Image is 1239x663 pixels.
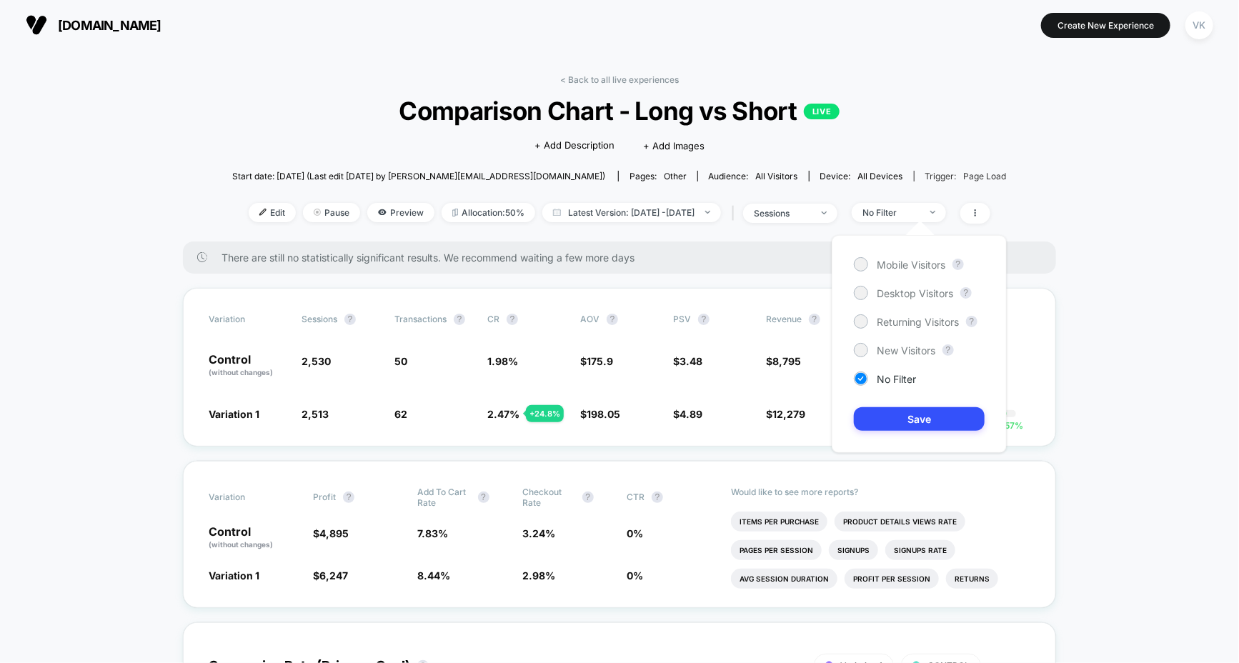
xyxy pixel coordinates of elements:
span: 3.48 [680,355,702,367]
span: Desktop Visitors [877,287,953,299]
span: Returning Visitors [877,316,959,328]
span: There are still no statistically significant results. We recommend waiting a few more days [222,251,1027,264]
span: AOV [580,314,599,324]
button: ? [960,287,972,299]
button: ? [698,314,710,325]
span: | [728,203,743,224]
span: 1.98 % [487,355,518,367]
span: CTR [627,492,645,502]
span: + Add Description [534,139,614,153]
li: Pages Per Session [731,540,822,560]
span: Allocation: 50% [442,203,535,222]
span: Add To Cart Rate [418,487,471,508]
span: 4,895 [319,527,349,539]
span: other [664,171,687,181]
li: Items Per Purchase [731,512,827,532]
span: 2.98 % [522,569,555,582]
span: Start date: [DATE] (Last edit [DATE] by [PERSON_NAME][EMAIL_ADDRESS][DOMAIN_NAME]) [232,171,605,181]
div: Trigger: [925,171,1007,181]
img: calendar [553,209,561,216]
li: Signups Rate [885,540,955,560]
button: ? [343,492,354,503]
span: [DOMAIN_NAME] [58,18,161,33]
span: (without changes) [209,368,273,377]
button: ? [507,314,518,325]
span: 50 [394,355,407,367]
span: Sessions [302,314,337,324]
span: (without changes) [209,540,273,549]
img: edit [259,209,267,216]
span: 12,279 [772,408,805,420]
span: CR [487,314,499,324]
span: + Add Images [643,140,705,151]
div: No Filter [862,207,920,218]
span: Profit [313,492,336,502]
span: $ [673,408,702,420]
p: Control [209,526,299,550]
button: ? [607,314,618,325]
span: All Visitors [756,171,798,181]
span: 175.9 [587,355,613,367]
span: Mobile Visitors [877,259,945,271]
span: Preview [367,203,434,222]
span: Variation [209,314,287,325]
button: ? [454,314,465,325]
span: $ [313,569,348,582]
button: Save [854,407,985,431]
button: ? [582,492,594,503]
span: 6,247 [319,569,348,582]
span: Transactions [394,314,447,324]
span: PSV [673,314,691,324]
button: ? [344,314,356,325]
img: end [822,211,827,214]
li: Profit Per Session [845,569,939,589]
span: 0 % [627,569,643,582]
span: 2.47 % [487,408,519,420]
span: Page Load [964,171,1007,181]
button: Create New Experience [1041,13,1170,38]
div: Audience: [709,171,798,181]
span: $ [580,355,613,367]
span: $ [673,355,702,367]
span: Pause [303,203,360,222]
button: VK [1181,11,1218,40]
div: Pages: [630,171,687,181]
span: 7.83 % [418,527,449,539]
span: 8.44 % [418,569,451,582]
div: VK [1185,11,1213,39]
div: + 24.8 % [526,405,564,422]
a: < Back to all live experiences [560,74,679,85]
li: Signups [829,540,878,560]
li: Returns [946,569,998,589]
p: LIVE [804,104,840,119]
button: [DOMAIN_NAME] [21,14,166,36]
span: $ [766,355,801,367]
span: 198.05 [587,408,620,420]
span: 62 [394,408,407,420]
span: $ [313,527,349,539]
span: No Filter [877,373,916,385]
button: ? [942,344,954,356]
img: Visually logo [26,14,47,36]
span: Variation 1 [209,408,259,420]
img: end [930,211,935,214]
span: Variation [209,487,287,508]
span: Checkout Rate [522,487,575,508]
li: Product Details Views Rate [835,512,965,532]
span: Edit [249,203,296,222]
button: ? [478,492,489,503]
span: 3.24 % [522,527,555,539]
span: Comparison Chart - Long vs Short [271,96,967,126]
button: ? [652,492,663,503]
button: ? [952,259,964,270]
p: Control [209,354,287,378]
span: all devices [858,171,903,181]
span: New Visitors [877,344,935,357]
span: $ [766,408,805,420]
span: Device: [809,171,914,181]
button: ? [966,316,977,327]
li: Avg Session Duration [731,569,837,589]
button: ? [809,314,820,325]
span: 8,795 [772,355,801,367]
div: sessions [754,208,811,219]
